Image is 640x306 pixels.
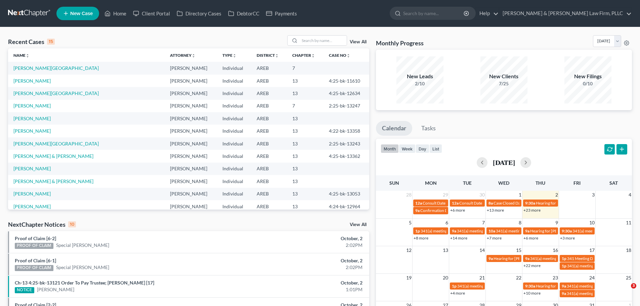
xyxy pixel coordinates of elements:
[217,188,251,200] td: Individual
[15,235,56,241] a: Proof of Claim [6-2]
[324,100,369,112] td: 2:25-bk-13247
[498,180,509,186] span: Wed
[525,283,535,289] span: 9:30a
[13,65,99,71] a: [PERSON_NAME][GEOGRAPHIC_DATA]
[13,128,51,134] a: [PERSON_NAME]
[552,246,559,254] span: 16
[457,228,522,233] span: 341(a) meeting for [PERSON_NAME]
[251,242,362,249] div: 2:02PM
[217,87,251,99] td: Individual
[56,264,109,271] a: Special [PERSON_NAME]
[442,191,449,199] span: 29
[26,54,30,58] i: unfold_more
[480,73,527,80] div: New Clients
[13,178,93,184] a: [PERSON_NAME] & [PERSON_NAME]
[70,11,93,16] span: New Case
[525,256,529,261] span: 9a
[251,235,362,242] div: October, 2
[217,75,251,87] td: Individual
[287,100,324,112] td: 7
[251,200,287,213] td: AREB
[415,201,422,206] span: 12a
[8,38,55,46] div: Recent Cases
[536,283,588,289] span: Hearing for [PERSON_NAME]
[251,125,287,137] td: AREB
[300,36,347,45] input: Search by name...
[445,219,449,227] span: 6
[523,291,541,296] a: +10 more
[251,188,287,200] td: AREB
[165,75,217,87] td: [PERSON_NAME]
[515,246,522,254] span: 15
[287,150,324,162] td: 13
[217,100,251,112] td: Individual
[217,62,251,74] td: Individual
[406,246,412,254] span: 12
[480,80,527,87] div: 7/25
[217,175,251,187] td: Individual
[488,228,495,233] span: 10a
[523,263,541,268] a: +22 more
[567,283,632,289] span: 341(a) meeting for [PERSON_NAME]
[13,141,99,146] a: [PERSON_NAME][GEOGRAPHIC_DATA]
[15,287,34,293] div: NOTICE
[450,291,465,296] a: +4 more
[376,39,424,47] h3: Monthly Progress
[406,274,412,282] span: 19
[429,144,442,153] button: list
[251,264,362,271] div: 2:02PM
[567,291,632,296] span: 341(a) meeting for [PERSON_NAME]
[13,116,51,121] a: [PERSON_NAME]
[479,191,485,199] span: 30
[217,137,251,150] td: Individual
[562,283,566,289] span: 9a
[442,274,449,282] span: 20
[415,121,442,136] a: Tasks
[423,201,494,206] span: Consult Date for Love, [PERSON_NAME]
[589,274,595,282] span: 24
[13,78,51,84] a: [PERSON_NAME]
[415,208,420,213] span: 9a
[251,150,287,162] td: AREB
[15,258,56,263] a: Proof of Claim [6-1]
[479,246,485,254] span: 14
[263,7,300,19] a: Payments
[487,208,504,213] a: +13 more
[287,163,324,175] td: 13
[457,283,522,289] span: 341(a) meeting for [PERSON_NAME]
[479,274,485,282] span: 21
[552,274,559,282] span: 23
[628,191,632,199] span: 4
[518,219,522,227] span: 8
[165,200,217,213] td: [PERSON_NAME]
[15,243,53,249] div: PROOF OF CLAIM
[165,137,217,150] td: [PERSON_NAME]
[589,246,595,254] span: 17
[324,137,369,150] td: 2:25-bk-13243
[564,80,611,87] div: 0/10
[567,263,632,268] span: 341(a) meeting for [PERSON_NAME]
[523,235,538,241] a: +6 more
[287,75,324,87] td: 13
[165,62,217,74] td: [PERSON_NAME]
[488,256,493,261] span: 9a
[217,112,251,125] td: Individual
[47,39,55,45] div: 15
[165,112,217,125] td: [PERSON_NAME]
[389,180,399,186] span: Sun
[452,228,456,233] span: 9a
[324,200,369,213] td: 4:24-bk-12964
[562,263,566,268] span: 1p
[251,87,287,99] td: AREB
[562,256,566,261] span: 1p
[232,54,237,58] i: unfold_more
[346,54,350,58] i: unfold_more
[555,219,559,227] span: 9
[396,80,443,87] div: 2/10
[523,208,541,213] a: +23 more
[515,274,522,282] span: 22
[416,144,429,153] button: day
[329,53,350,58] a: Case Nounfold_more
[350,222,367,227] a: View All
[13,53,30,58] a: Nameunfold_more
